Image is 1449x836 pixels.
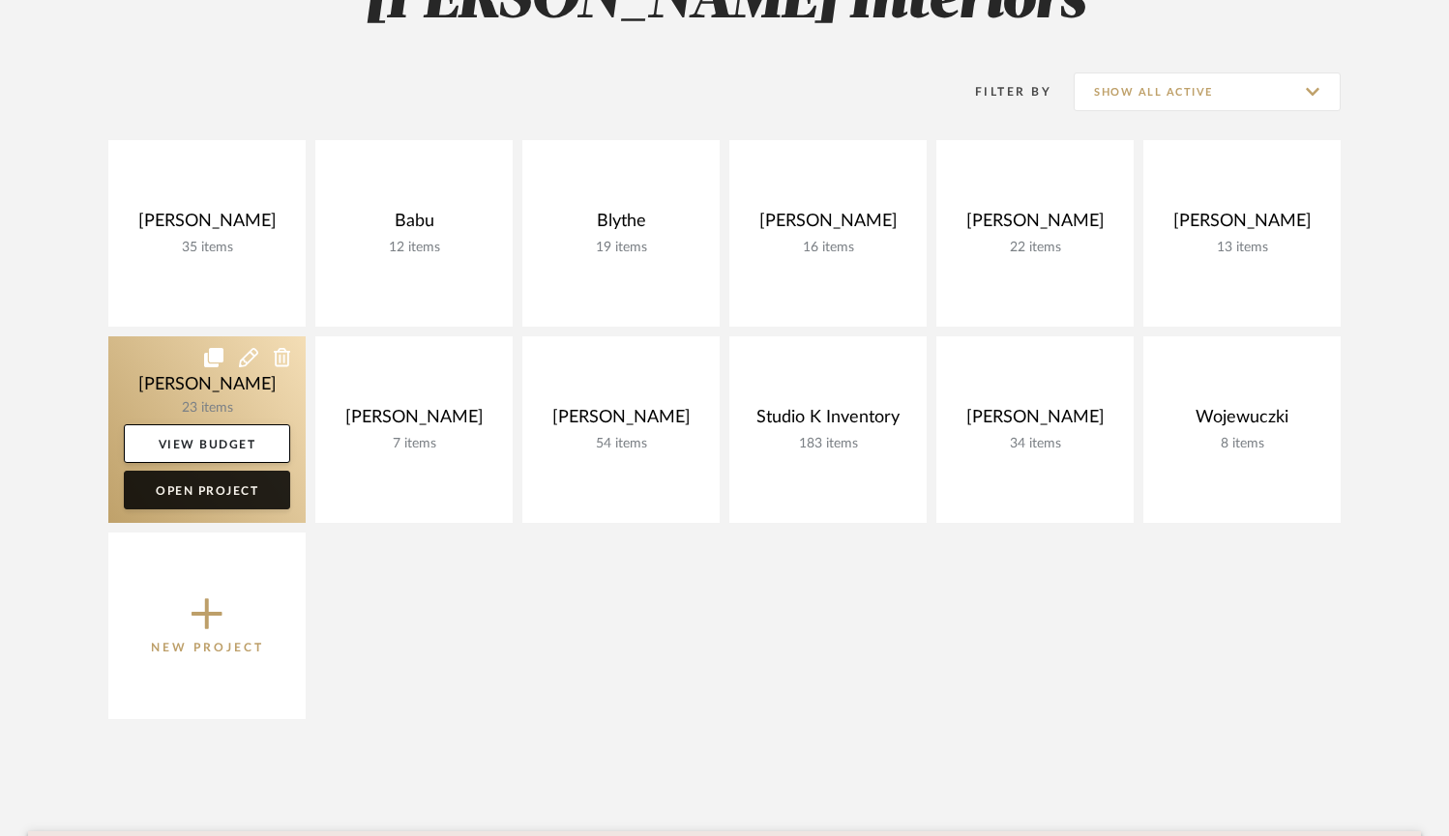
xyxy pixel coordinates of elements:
div: [PERSON_NAME] [124,211,290,240]
a: Open Project [124,471,290,509]
div: [PERSON_NAME] [952,211,1118,240]
a: View Budget [124,424,290,463]
div: 19 items [538,240,704,256]
div: 13 items [1159,240,1325,256]
div: 8 items [1159,436,1325,452]
div: [PERSON_NAME] [952,407,1118,436]
div: Babu [331,211,497,240]
div: Filter By [950,82,1051,101]
div: 7 items [331,436,497,452]
div: Wojewuczki [1159,407,1325,436]
div: 34 items [952,436,1118,452]
p: New Project [151,638,264,657]
div: [PERSON_NAME] [745,211,911,240]
div: Blythe [538,211,704,240]
div: 22 items [952,240,1118,256]
button: New Project [108,533,306,719]
div: 35 items [124,240,290,256]
div: 16 items [745,240,911,256]
div: Studio K Inventory [745,407,911,436]
div: 54 items [538,436,704,452]
div: [PERSON_NAME] [331,407,497,436]
div: [PERSON_NAME] [1159,211,1325,240]
div: 183 items [745,436,911,452]
div: 12 items [331,240,497,256]
div: [PERSON_NAME] [538,407,704,436]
